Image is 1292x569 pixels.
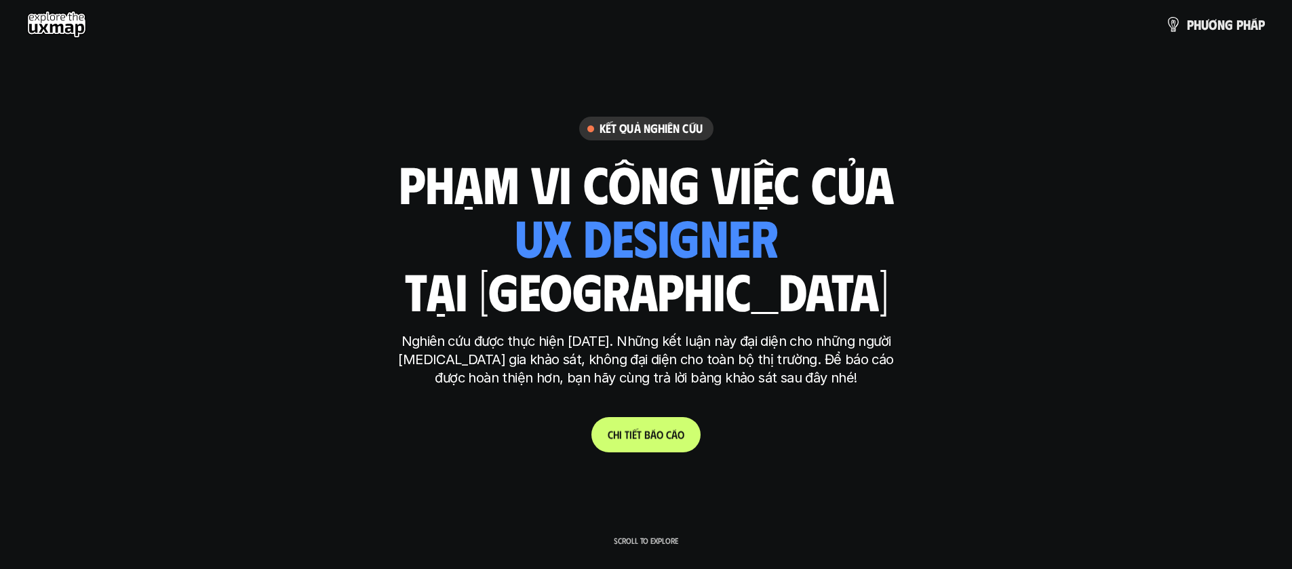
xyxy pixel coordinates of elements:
[1251,17,1258,32] span: á
[1187,17,1194,32] span: p
[1243,17,1251,32] span: h
[1258,17,1265,32] span: p
[1194,17,1201,32] span: h
[1209,17,1217,32] span: ơ
[1165,11,1265,38] a: phươngpháp
[1225,17,1233,32] span: g
[399,155,894,212] h1: phạm vi công việc của
[1217,17,1225,32] span: n
[614,536,678,545] p: Scroll to explore
[1236,17,1243,32] span: p
[404,262,888,319] h1: tại [GEOGRAPHIC_DATA]
[1201,17,1209,32] span: ư
[600,121,703,136] h6: Kết quả nghiên cứu
[392,332,901,387] p: Nghiên cứu được thực hiện [DATE]. Những kết luận này đại diện cho những người [MEDICAL_DATA] gia ...
[591,417,701,452] a: Chitiếtbáocáo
